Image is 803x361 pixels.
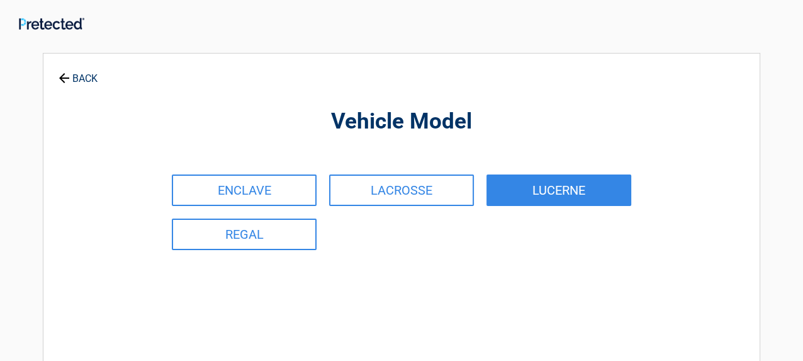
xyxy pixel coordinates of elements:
[486,175,631,206] a: LUCERNE
[172,219,317,250] a: REGAL
[172,175,317,206] a: ENCLAVE
[113,107,690,137] h2: Vehicle Model
[56,62,100,84] a: BACK
[329,175,474,206] a: LACROSSE
[19,18,84,30] img: Main Logo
